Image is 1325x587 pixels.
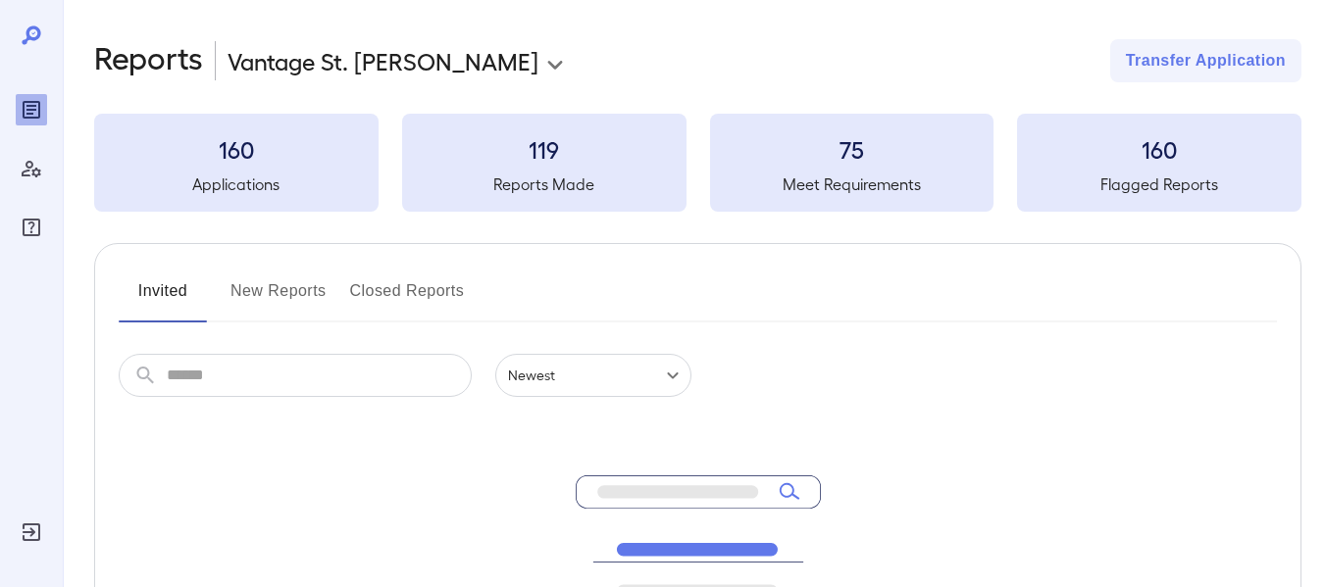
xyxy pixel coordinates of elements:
[228,45,538,76] p: Vantage St. [PERSON_NAME]
[230,275,327,322] button: New Reports
[94,114,1301,212] summary: 160Applications119Reports Made75Meet Requirements160Flagged Reports
[16,212,47,243] div: FAQ
[710,172,994,196] h5: Meet Requirements
[1017,172,1301,196] h5: Flagged Reports
[402,172,687,196] h5: Reports Made
[16,94,47,125] div: Reports
[16,153,47,184] div: Manage Users
[495,354,691,397] div: Newest
[94,39,203,82] h2: Reports
[16,516,47,548] div: Log Out
[94,172,379,196] h5: Applications
[350,275,465,322] button: Closed Reports
[1017,133,1301,165] h3: 160
[119,275,207,322] button: Invited
[94,133,379,165] h3: 160
[1110,39,1301,82] button: Transfer Application
[402,133,687,165] h3: 119
[710,133,994,165] h3: 75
